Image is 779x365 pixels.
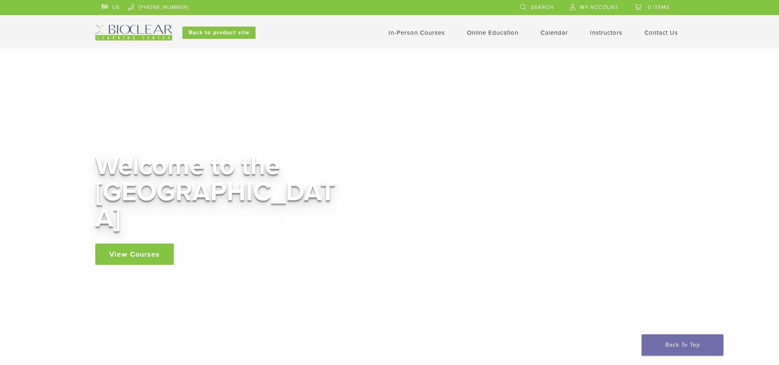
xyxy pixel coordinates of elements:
[648,4,670,11] span: 0 items
[388,29,445,36] a: In-Person Courses
[590,29,622,36] a: Instructors
[541,29,568,36] a: Calendar
[580,4,618,11] span: My Account
[95,153,341,231] h2: Welcome to the [GEOGRAPHIC_DATA]
[95,25,172,40] img: Bioclear
[644,29,678,36] a: Contact Us
[95,244,174,265] a: View Courses
[467,29,519,36] a: Online Education
[531,4,554,11] span: Search
[182,27,256,39] a: Back to product site
[642,334,723,356] a: Back To Top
